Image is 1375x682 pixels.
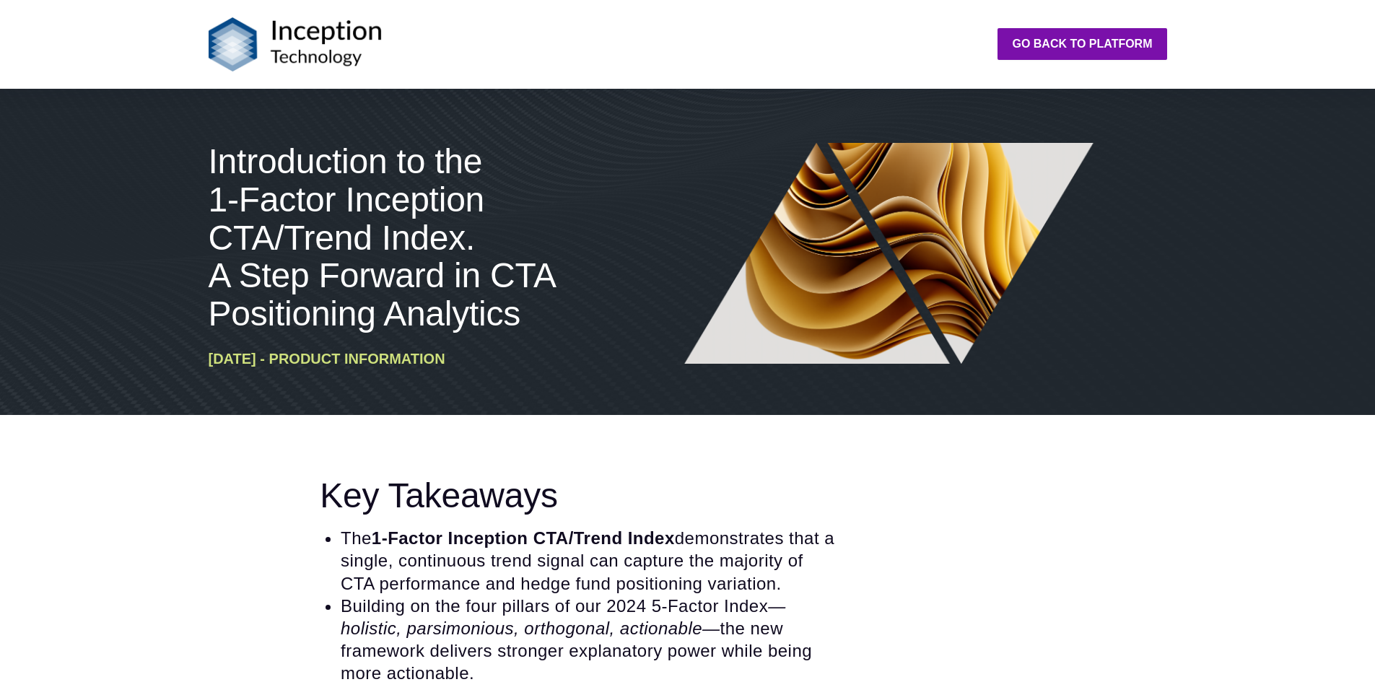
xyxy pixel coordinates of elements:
[341,527,839,595] li: The demonstrates that a single, continuous trend signal can capture the majority of CTA performan...
[209,17,382,71] img: Logo
[998,28,1166,60] a: Go back to platform
[372,528,675,548] strong: 1-Factor Inception CTA/Trend Index
[341,596,786,638] i: —holistic, parsimonious, orthogonal, actionable—
[209,142,555,333] span: Introduction to the 1-Factor Inception CTA/Trend Index. A Step Forward in CTA Positioning Analytics
[1012,38,1152,50] strong: Go back to platform
[209,351,601,367] h6: [DATE] - Product Information
[320,476,839,515] h2: Key Takeaways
